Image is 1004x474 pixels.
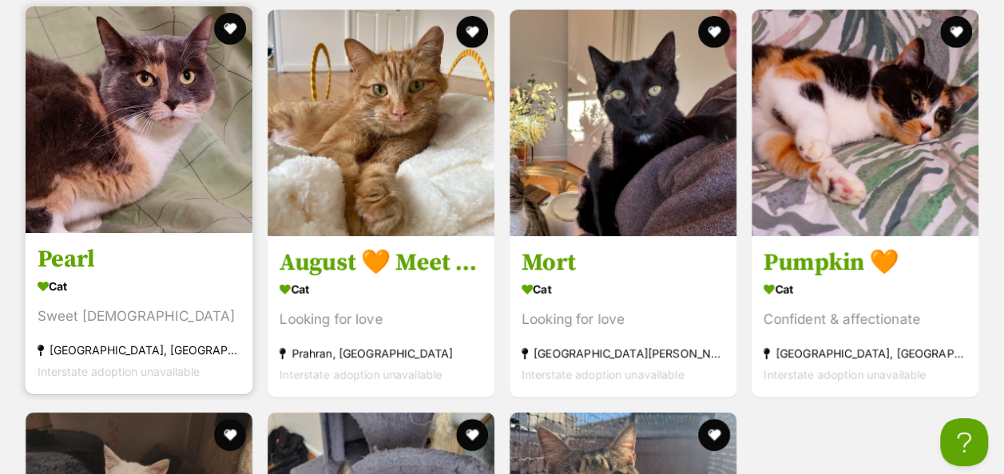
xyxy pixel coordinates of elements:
[522,247,724,278] h3: Mort
[26,6,252,233] img: Pearl
[764,342,966,364] div: [GEOGRAPHIC_DATA], [GEOGRAPHIC_DATA]
[456,16,488,48] button: favourite
[752,10,978,236] img: Pumpkin 🧡
[38,306,240,327] div: Sweet [DEMOGRAPHIC_DATA]
[522,368,684,381] span: Interstate adoption unavailable
[764,368,926,381] span: Interstate adoption unavailable
[26,232,252,394] a: Pearl Cat Sweet [DEMOGRAPHIC_DATA] [GEOGRAPHIC_DATA], [GEOGRAPHIC_DATA] Interstate adoption unava...
[268,235,494,397] a: August 🧡 Meet me @ PETstock Prahran! Cat Looking for love Prahran, [GEOGRAPHIC_DATA] Interstate a...
[268,10,494,236] img: August 🧡 Meet me @ PETstock Prahran!
[522,342,724,364] div: [GEOGRAPHIC_DATA][PERSON_NAME][GEOGRAPHIC_DATA]
[764,309,966,330] div: Confident & affectionate
[522,278,724,301] div: Cat
[280,342,482,364] div: Prahran, [GEOGRAPHIC_DATA]
[38,365,200,378] span: Interstate adoption unavailable
[214,419,246,451] button: favourite
[456,419,488,451] button: favourite
[940,418,988,466] iframe: Help Scout Beacon - Open
[698,16,730,48] button: favourite
[38,339,240,361] div: [GEOGRAPHIC_DATA], [GEOGRAPHIC_DATA]
[940,16,972,48] button: favourite
[752,235,978,397] a: Pumpkin 🧡 Cat Confident & affectionate [GEOGRAPHIC_DATA], [GEOGRAPHIC_DATA] Interstate adoption u...
[764,278,966,301] div: Cat
[38,244,240,275] h3: Pearl
[280,278,482,301] div: Cat
[510,235,736,397] a: Mort Cat Looking for love [GEOGRAPHIC_DATA][PERSON_NAME][GEOGRAPHIC_DATA] Interstate adoption una...
[280,309,482,330] div: Looking for love
[214,13,246,45] button: favourite
[522,309,724,330] div: Looking for love
[280,368,442,381] span: Interstate adoption unavailable
[280,247,482,278] h3: August 🧡 Meet me @ PETstock Prahran!
[38,275,240,298] div: Cat
[698,419,730,451] button: favourite
[510,10,736,236] img: Mort
[764,247,966,278] h3: Pumpkin 🧡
